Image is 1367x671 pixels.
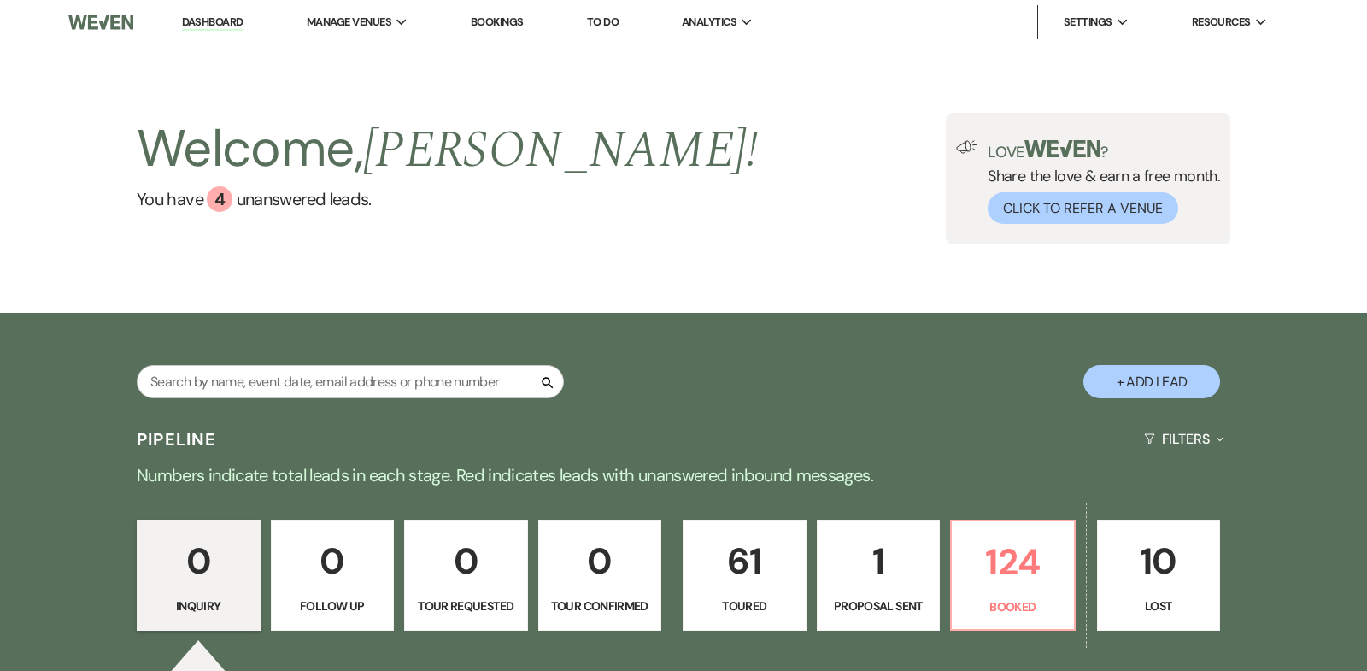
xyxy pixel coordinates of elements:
[182,15,243,31] a: Dashboard
[282,533,384,590] p: 0
[68,4,133,40] img: Weven Logo
[137,520,261,631] a: 0Inquiry
[282,597,384,615] p: Follow Up
[549,533,651,590] p: 0
[988,140,1220,160] p: Love ?
[694,597,795,615] p: Toured
[415,597,517,615] p: Tour Requested
[137,365,564,398] input: Search by name, event date, email address or phone number
[271,520,395,631] a: 0Follow Up
[1024,140,1100,157] img: weven-logo-green.svg
[977,140,1220,224] div: Share the love & earn a free month.
[137,113,758,186] h2: Welcome,
[307,14,391,31] span: Manage Venues
[962,533,1064,591] p: 124
[1108,533,1210,590] p: 10
[415,533,517,590] p: 0
[962,597,1064,616] p: Booked
[137,186,758,212] a: You have 4 unanswered leads.
[137,427,217,451] h3: Pipeline
[817,520,941,631] a: 1Proposal Sent
[1083,365,1220,398] button: + Add Lead
[1192,14,1251,31] span: Resources
[68,462,1299,489] p: Numbers indicate total leads in each stage. Red indicates leads with unanswered inbound messages.
[694,533,795,590] p: 61
[207,186,232,212] div: 4
[1064,14,1112,31] span: Settings
[956,140,977,154] img: loud-speaker-illustration.svg
[683,520,807,631] a: 61Toured
[471,15,524,29] a: Bookings
[988,192,1178,224] button: Click to Refer a Venue
[148,597,249,615] p: Inquiry
[363,111,758,190] span: [PERSON_NAME] !
[148,533,249,590] p: 0
[828,597,930,615] p: Proposal Sent
[538,520,662,631] a: 0Tour Confirmed
[549,597,651,615] p: Tour Confirmed
[1108,597,1210,615] p: Lost
[950,520,1076,631] a: 124Booked
[1137,416,1230,462] button: Filters
[682,14,736,31] span: Analytics
[587,15,619,29] a: To Do
[828,533,930,590] p: 1
[404,520,528,631] a: 0Tour Requested
[1097,520,1221,631] a: 10Lost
